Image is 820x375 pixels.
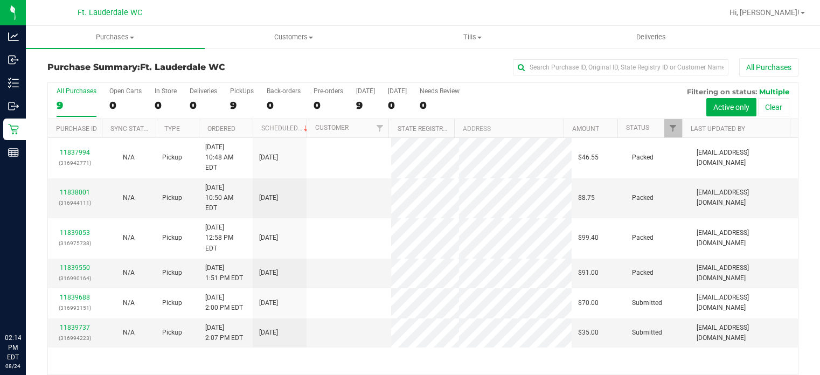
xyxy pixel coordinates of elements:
a: 11838001 [60,189,90,196]
span: Not Applicable [123,299,135,307]
span: $70.00 [578,298,599,308]
div: 0 [267,99,301,112]
p: (316990164) [54,273,95,283]
button: N/A [123,152,135,163]
span: $46.55 [578,152,599,163]
p: 02:14 PM EDT [5,333,21,362]
span: Not Applicable [123,154,135,161]
button: Clear [758,98,789,116]
div: [DATE] [356,87,375,95]
span: Packed [632,193,654,203]
inline-svg: Analytics [8,31,19,42]
span: [DATE] [259,193,278,203]
a: 11839688 [60,294,90,301]
iframe: Resource center [11,289,43,321]
span: Packed [632,268,654,278]
div: 9 [356,99,375,112]
a: Scheduled [261,124,310,132]
span: Not Applicable [123,234,135,241]
span: Purchases [26,32,205,42]
div: Open Carts [109,87,142,95]
span: Ft. Lauderdale WC [140,62,225,72]
span: [EMAIL_ADDRESS][DOMAIN_NAME] [697,293,791,313]
span: Pickup [162,152,182,163]
a: Filter [664,119,682,137]
button: All Purchases [739,58,798,77]
span: [DATE] 10:48 AM EDT [205,142,246,173]
a: Tills [383,26,562,48]
a: State Registry ID [398,125,454,133]
div: All Purchases [57,87,96,95]
a: Ordered [207,125,235,133]
span: [DATE] 2:00 PM EDT [205,293,243,313]
div: Needs Review [420,87,460,95]
a: Customer [315,124,349,131]
span: $99.40 [578,233,599,243]
span: Pickup [162,233,182,243]
span: [DATE] 12:58 PM EDT [205,223,246,254]
a: Sync Status [110,125,152,133]
span: Tills [384,32,561,42]
a: Purchases [26,26,205,48]
input: Search Purchase ID, Original ID, State Registry ID or Customer Name... [513,59,728,75]
span: Packed [632,233,654,243]
span: Deliveries [622,32,680,42]
a: Deliveries [562,26,741,48]
a: 11839550 [60,264,90,272]
a: Amount [572,125,599,133]
p: (316942771) [54,158,95,168]
p: 08/24 [5,362,21,370]
span: Hi, [PERSON_NAME]! [729,8,800,17]
p: (316993151) [54,303,95,313]
span: Pickup [162,268,182,278]
div: Pre-orders [314,87,343,95]
span: [DATE] [259,328,278,338]
div: 0 [314,99,343,112]
span: Multiple [759,87,789,96]
span: Pickup [162,193,182,203]
inline-svg: Inbound [8,54,19,65]
div: 0 [388,99,407,112]
a: 11839053 [60,229,90,237]
p: (316944111) [54,198,95,208]
p: (316994223) [54,333,95,343]
button: Active only [706,98,756,116]
a: Customers [205,26,384,48]
div: 0 [109,99,142,112]
div: 0 [190,99,217,112]
span: Not Applicable [123,269,135,276]
a: 11837994 [60,149,90,156]
span: Pickup [162,328,182,338]
span: [DATE] [259,298,278,308]
span: [EMAIL_ADDRESS][DOMAIN_NAME] [697,263,791,283]
span: $35.00 [578,328,599,338]
span: Not Applicable [123,329,135,336]
button: N/A [123,193,135,203]
span: [EMAIL_ADDRESS][DOMAIN_NAME] [697,228,791,248]
span: [EMAIL_ADDRESS][DOMAIN_NAME] [697,148,791,168]
span: Ft. Lauderdale WC [78,8,142,17]
p: (316975738) [54,238,95,248]
button: N/A [123,233,135,243]
inline-svg: Retail [8,124,19,135]
a: Purchase ID [56,125,97,133]
button: N/A [123,328,135,338]
a: Last Updated By [691,125,745,133]
div: Deliveries [190,87,217,95]
a: 11839737 [60,324,90,331]
inline-svg: Inventory [8,78,19,88]
div: 0 [420,99,460,112]
span: [DATE] [259,152,278,163]
div: [DATE] [388,87,407,95]
a: Status [626,124,649,131]
span: Submitted [632,328,662,338]
button: N/A [123,268,135,278]
div: In Store [155,87,177,95]
a: Type [164,125,180,133]
span: [EMAIL_ADDRESS][DOMAIN_NAME] [697,323,791,343]
h3: Purchase Summary: [47,63,298,72]
div: 9 [230,99,254,112]
th: Address [454,119,564,138]
div: Back-orders [267,87,301,95]
button: N/A [123,298,135,308]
